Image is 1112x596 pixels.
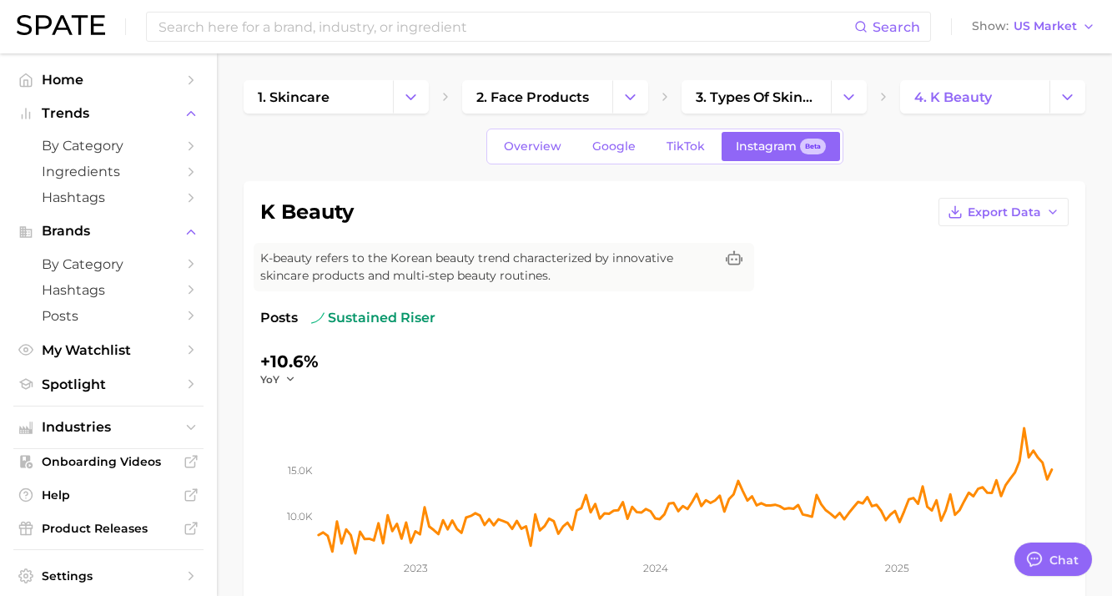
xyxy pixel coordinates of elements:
span: Export Data [968,205,1041,220]
button: Industries [13,415,204,440]
a: Ingredients [13,159,204,184]
span: Google [592,139,636,154]
a: 4. k beauty [900,80,1049,114]
span: Product Releases [42,521,175,536]
span: Brands [42,224,175,239]
button: Change Category [1049,80,1085,114]
span: Help [42,487,175,503]
input: Search here for a brand, industry, or ingredient [157,13,854,41]
a: TikTok [652,132,719,161]
span: sustained riser [311,308,435,328]
a: Help [13,482,204,508]
a: 2. face products [462,80,611,114]
span: K-beauty refers to the Korean beauty trend characterized by innovative skincare products and mult... [260,250,714,285]
button: Change Category [393,80,429,114]
h1: k beauty [260,202,354,222]
span: 2. face products [476,89,589,105]
span: Home [42,72,175,88]
button: Export Data [938,198,1069,226]
a: My Watchlist [13,337,204,363]
a: 3. types of skincare [682,80,831,114]
div: +10.6% [260,348,319,375]
button: Change Category [831,80,867,114]
span: Industries [42,420,175,435]
button: Trends [13,101,204,126]
a: Overview [490,132,576,161]
span: Posts [260,308,298,328]
span: My Watchlist [42,342,175,358]
span: US Market [1014,22,1077,31]
a: Product Releases [13,516,204,541]
span: 3. types of skincare [696,89,817,105]
span: YoY [260,372,279,386]
span: Beta [805,139,821,154]
tspan: 2025 [885,562,909,574]
span: Trends [42,106,175,121]
button: Brands [13,219,204,244]
button: YoY [260,372,296,386]
span: Onboarding Videos [42,454,175,469]
span: Hashtags [42,189,175,205]
a: Hashtags [13,277,204,303]
a: by Category [13,133,204,159]
a: InstagramBeta [722,132,840,161]
span: by Category [42,138,175,154]
span: TikTok [667,139,705,154]
span: Posts [42,308,175,324]
tspan: 2023 [404,562,428,574]
a: Home [13,67,204,93]
a: Posts [13,303,204,329]
a: Hashtags [13,184,204,210]
span: by Category [42,256,175,272]
button: ShowUS Market [968,16,1099,38]
a: 1. skincare [244,80,393,114]
span: 1. skincare [258,89,330,105]
span: Hashtags [42,282,175,298]
img: SPATE [17,15,105,35]
span: Instagram [736,139,797,154]
a: Settings [13,563,204,588]
span: Ingredients [42,164,175,179]
a: Onboarding Videos [13,449,204,474]
a: by Category [13,251,204,277]
a: Google [578,132,650,161]
tspan: 2024 [643,562,668,574]
tspan: 15.0k [288,464,313,477]
tspan: 10.0k [287,509,313,522]
img: sustained riser [311,311,325,325]
span: Overview [504,139,561,154]
button: Change Category [612,80,648,114]
span: Settings [42,568,175,583]
span: Show [972,22,1009,31]
span: 4. k beauty [914,89,992,105]
span: Search [873,19,920,35]
span: Spotlight [42,376,175,392]
a: Spotlight [13,371,204,397]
